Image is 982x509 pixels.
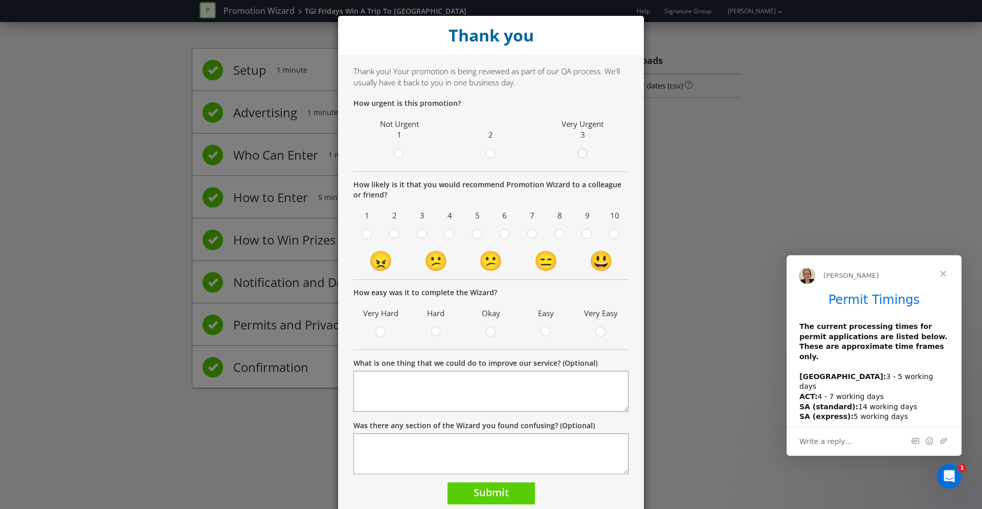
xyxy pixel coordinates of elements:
button: Submit [448,482,535,504]
span: Very Hard [359,305,404,321]
span: Submit [474,485,509,499]
span: 2 [488,129,493,140]
span: Very Easy [578,305,623,321]
span: 4 [438,208,461,224]
span: 6 [494,208,516,224]
td: 😕 [463,247,519,274]
p: How easy was it to complete the Wizard? [353,287,629,298]
td: 😠 [353,247,409,274]
span: 1 [397,129,401,140]
span: 5 [466,208,488,224]
span: 10 [604,208,626,224]
td: 😃 [573,247,629,274]
span: 1 [356,208,378,224]
span: 3 [581,129,585,140]
iframe: Intercom live chat message [787,255,962,456]
span: Easy [524,305,569,321]
p: How urgent is this promotion? [353,98,629,108]
strong: Thank you [449,24,534,46]
span: 2 [384,208,406,224]
span: Very Urgent [562,119,604,129]
span: 7 [521,208,544,224]
span: Okay [468,305,514,321]
span: 1 [958,464,966,472]
span: 3 [411,208,434,224]
span: 8 [549,208,571,224]
label: Was there any section of the Wizard you found confusing? (Optional) [353,421,595,431]
span: Not Urgent [380,119,419,129]
div: Close [338,16,644,55]
label: What is one thing that we could do to improve our service? (Optional) [353,358,597,368]
td: 😕 [409,247,464,274]
span: 9 [576,208,598,224]
span: Thank you! Your promotion is being reviewed as part of our QA process. We'll usually have it back... [353,66,620,87]
span: Hard [414,305,459,321]
iframe: Intercom live chat [937,464,962,489]
p: How likely is it that you would recommend Promotion Wizard to a colleague or friend? [353,180,629,200]
td: 😑 [519,247,574,274]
